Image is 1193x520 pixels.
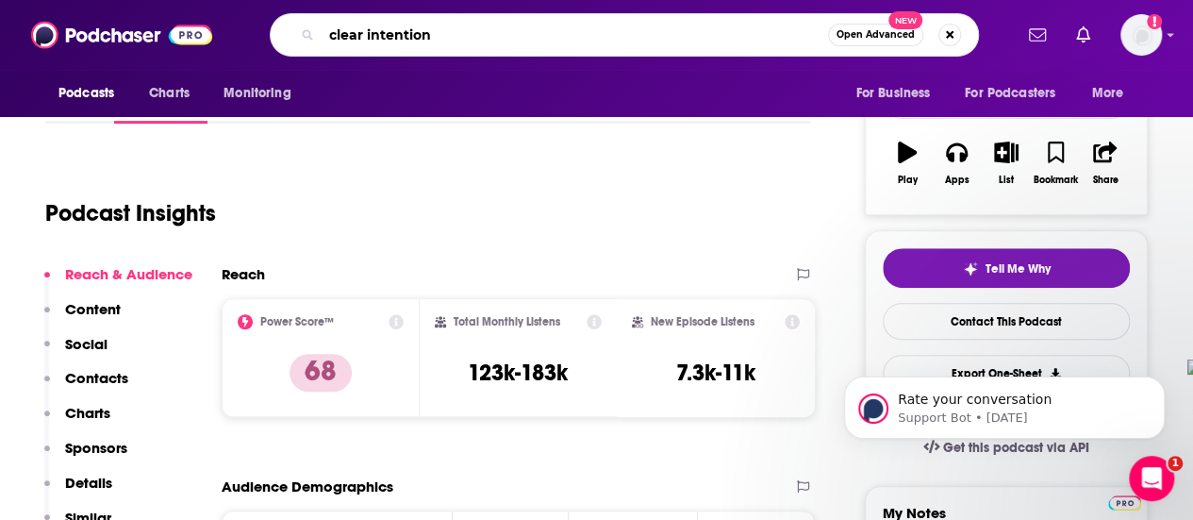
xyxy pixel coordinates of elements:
p: Charts [65,404,110,422]
span: For Business [855,80,930,107]
a: Charts [137,75,201,111]
button: open menu [1079,75,1148,111]
h2: Total Monthly Listens [454,315,560,328]
a: Pro website [1108,493,1141,511]
button: Show profile menu [1120,14,1162,56]
img: Podchaser Pro [1108,495,1141,511]
iframe: Intercom live chat [1129,456,1174,501]
button: open menu [45,75,139,111]
p: Social [65,335,108,353]
button: Social [44,335,108,370]
button: Share [1081,129,1130,197]
button: Reach & Audience [44,265,192,300]
p: Details [65,474,112,492]
button: open menu [842,75,953,111]
p: Content [65,300,121,318]
button: open menu [953,75,1083,111]
iframe: Intercom notifications message [816,337,1193,469]
span: Charts [149,80,190,107]
h1: Podcast Insights [45,199,216,227]
h2: Reach [222,265,265,283]
img: Podchaser - Follow, Share and Rate Podcasts [31,17,212,53]
button: Charts [44,404,110,439]
h3: 7.3k-11k [676,359,755,387]
button: List [982,129,1031,197]
button: Content [44,300,121,335]
p: Contacts [65,369,128,387]
button: Details [44,474,112,509]
div: List [999,175,1014,186]
a: Contact This Podcast [883,303,1130,340]
img: tell me why sparkle [963,261,978,277]
span: New [888,11,922,29]
div: Bookmark [1034,175,1078,186]
button: Apps [932,129,981,197]
p: Sponsors [65,439,127,457]
input: Search podcasts, credits, & more... [322,20,828,50]
span: Logged in as amandawoods [1120,14,1162,56]
span: Monitoring [224,80,290,107]
h2: Audience Demographics [222,478,393,495]
button: tell me why sparkleTell Me Why [883,248,1130,288]
h2: Power Score™ [260,315,334,328]
span: Open Advanced [837,30,915,40]
button: Sponsors [44,439,127,474]
div: Play [898,175,918,186]
a: Show notifications dropdown [1021,19,1053,51]
button: Play [883,129,932,197]
div: Share [1092,175,1118,186]
div: Search podcasts, credits, & more... [270,13,979,57]
button: Contacts [44,369,128,404]
span: Podcasts [58,80,114,107]
h3: 123k-183k [468,359,568,387]
button: Bookmark [1031,129,1080,197]
span: Tell Me Why [986,261,1051,277]
button: Open AdvancedNew [828,24,923,46]
p: 68 [290,354,352,392]
p: Reach & Audience [65,265,192,283]
svg: Add a profile image [1147,14,1162,29]
img: User Profile [1120,14,1162,56]
span: For Podcasters [965,80,1055,107]
h2: New Episode Listens [651,315,754,328]
span: More [1092,80,1124,107]
a: Show notifications dropdown [1069,19,1098,51]
div: Apps [945,175,969,186]
span: 1 [1168,456,1183,471]
button: open menu [210,75,315,111]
